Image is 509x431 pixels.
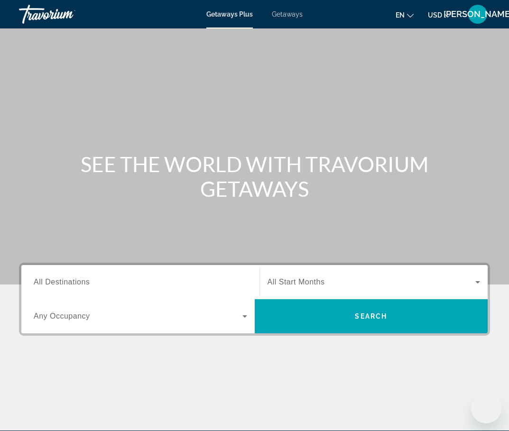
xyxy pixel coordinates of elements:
a: Getaways [272,10,303,18]
span: en [396,11,405,19]
span: USD [428,11,442,19]
span: Search [355,312,387,320]
span: All Start Months [268,278,325,286]
a: Travorium [19,2,114,27]
button: Change language [396,8,414,22]
span: All Destinations [34,278,90,286]
button: Search [255,299,488,333]
span: Any Occupancy [34,312,90,320]
input: Select destination [34,277,247,288]
a: Getaways Plus [206,10,253,18]
button: User Menu [465,4,490,24]
div: Search widget [21,265,488,333]
iframe: Button to launch messaging window [471,393,501,423]
button: Change currency [428,8,451,22]
h1: SEE THE WORLD WITH TRAVORIUM GETAWAYS [77,152,433,201]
